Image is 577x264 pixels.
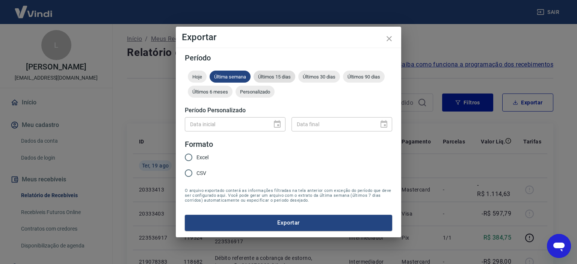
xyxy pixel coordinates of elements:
[185,215,392,231] button: Exportar
[185,117,267,131] input: DD/MM/YYYY
[343,71,385,83] div: Últimos 90 dias
[292,117,373,131] input: DD/MM/YYYY
[298,71,340,83] div: Últimos 30 dias
[343,74,385,80] span: Últimos 90 dias
[188,74,207,80] span: Hoje
[185,54,392,62] h5: Período
[547,234,571,258] iframe: Botão para abrir a janela de mensagens
[298,74,340,80] span: Últimos 30 dias
[196,154,208,161] span: Excel
[196,169,206,177] span: CSV
[188,89,233,95] span: Últimos 6 meses
[188,86,233,98] div: Últimos 6 meses
[254,74,295,80] span: Últimos 15 dias
[254,71,295,83] div: Últimos 15 dias
[182,33,395,42] h4: Exportar
[185,107,392,114] h5: Período Personalizado
[236,86,275,98] div: Personalizado
[210,74,251,80] span: Última semana
[236,89,275,95] span: Personalizado
[185,139,213,150] legend: Formato
[380,30,398,48] button: close
[185,188,392,203] span: O arquivo exportado conterá as informações filtradas na tela anterior com exceção do período que ...
[188,71,207,83] div: Hoje
[210,71,251,83] div: Última semana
